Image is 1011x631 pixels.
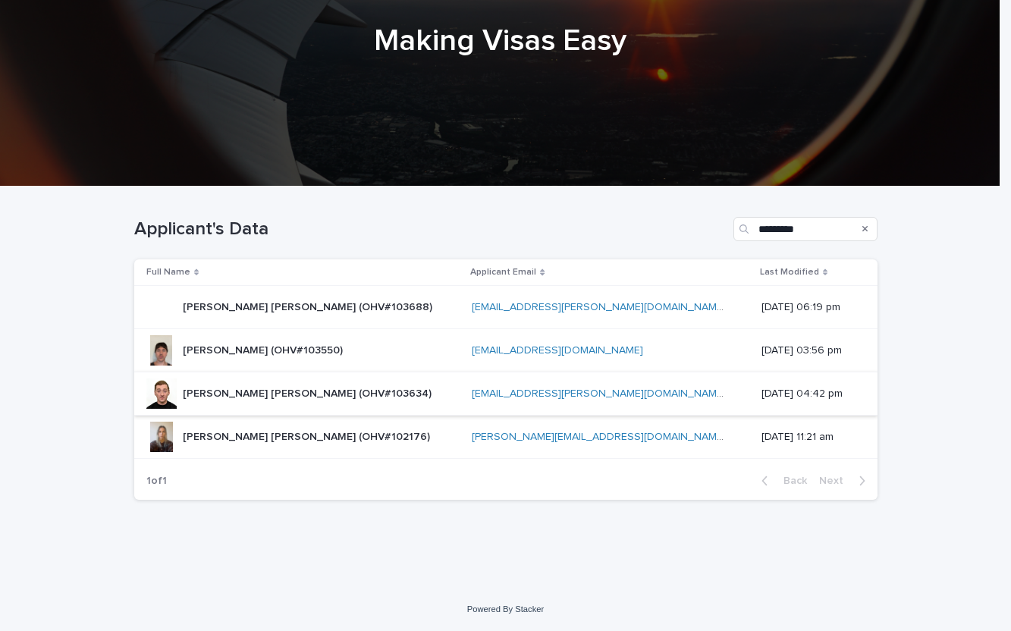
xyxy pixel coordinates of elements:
button: Back [749,474,813,488]
a: [PERSON_NAME][EMAIL_ADDRESS][DOMAIN_NAME] [472,432,726,442]
span: Next [819,476,852,486]
p: Last Modified [760,264,819,281]
tr: [PERSON_NAME] [PERSON_NAME] (OHV#103688)[PERSON_NAME] [PERSON_NAME] (OHV#103688) [EMAIL_ADDRESS][... [134,286,878,329]
p: 1 of 1 [134,463,179,500]
p: Applicant Email [470,264,536,281]
p: [PERSON_NAME] [PERSON_NAME] (OHV#102176) [183,428,433,444]
a: [EMAIL_ADDRESS][DOMAIN_NAME] [472,345,643,356]
h1: Applicant's Data [134,218,727,240]
tr: [PERSON_NAME] [PERSON_NAME] (OHV#103634)[PERSON_NAME] [PERSON_NAME] (OHV#103634) [EMAIL_ADDRESS][... [134,372,878,416]
p: [PERSON_NAME] [PERSON_NAME] (OHV#103634) [183,385,435,400]
span: Back [774,476,807,486]
a: [EMAIL_ADDRESS][PERSON_NAME][DOMAIN_NAME] [472,302,726,312]
a: Powered By Stacker [467,604,544,614]
p: [DATE] 11:21 am [761,431,853,444]
p: [DATE] 06:19 pm [761,301,853,314]
button: Next [813,474,878,488]
p: [DATE] 03:56 pm [761,344,853,357]
h1: Making Visas Easy [128,23,871,59]
p: [PERSON_NAME] (OHV#103550) [183,341,346,357]
p: Full Name [146,264,190,281]
input: Search [733,217,878,241]
tr: [PERSON_NAME] [PERSON_NAME] (OHV#102176)[PERSON_NAME] [PERSON_NAME] (OHV#102176) [PERSON_NAME][EM... [134,416,878,459]
p: [PERSON_NAME] [PERSON_NAME] (OHV#103688) [183,298,435,314]
a: [EMAIL_ADDRESS][PERSON_NAME][DOMAIN_NAME] [472,388,726,399]
tr: [PERSON_NAME] (OHV#103550)[PERSON_NAME] (OHV#103550) [EMAIL_ADDRESS][DOMAIN_NAME] [DATE] 03:56 pm [134,329,878,372]
p: [DATE] 04:42 pm [761,388,853,400]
